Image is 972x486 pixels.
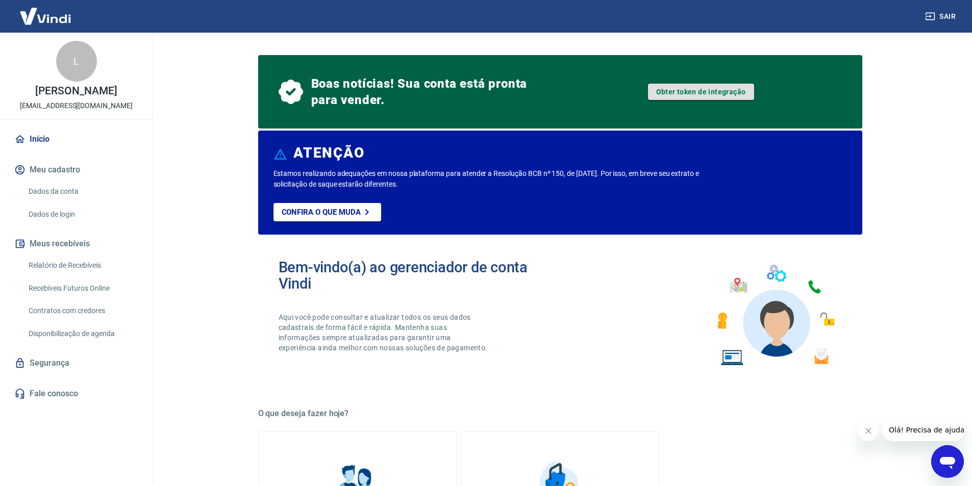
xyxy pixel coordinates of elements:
span: Boas notícias! Sua conta está pronta para vender. [311,75,532,108]
p: Confira o que muda [282,208,361,217]
a: Relatório de Recebíveis [24,255,140,276]
a: Fale conosco [12,382,140,405]
span: Olá! Precisa de ajuda? [6,7,86,15]
a: Recebíveis Futuros Online [24,278,140,299]
button: Meus recebíveis [12,233,140,255]
h6: ATENÇÃO [293,148,364,158]
p: [PERSON_NAME] [35,86,117,96]
a: Contratos com credores [24,300,140,321]
a: Disponibilização de agenda [24,323,140,344]
a: Segurança [12,352,140,374]
p: [EMAIL_ADDRESS][DOMAIN_NAME] [20,100,133,111]
button: Sair [923,7,960,26]
div: L [56,41,97,82]
img: Vindi [12,1,79,32]
a: Dados de login [24,204,140,225]
iframe: Fechar mensagem [858,421,879,441]
a: Dados da conta [24,181,140,202]
h5: O que deseja fazer hoje? [258,408,862,419]
p: Estamos realizando adequações em nossa plataforma para atender a Resolução BCB nº 150, de [DATE].... [273,168,732,190]
a: Confira o que muda [273,203,381,221]
a: Início [12,128,140,150]
a: Obter token de integração [648,84,754,100]
iframe: Mensagem da empresa [883,419,964,441]
button: Meu cadastro [12,159,140,181]
img: Imagem de um avatar masculino com diversos icones exemplificando as funcionalidades do gerenciado... [708,259,842,372]
p: Aqui você pode consultar e atualizar todos os seus dados cadastrais de forma fácil e rápida. Mant... [279,312,490,353]
iframe: Botão para abrir a janela de mensagens [931,445,964,478]
h2: Bem-vindo(a) ao gerenciador de conta Vindi [279,259,560,292]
